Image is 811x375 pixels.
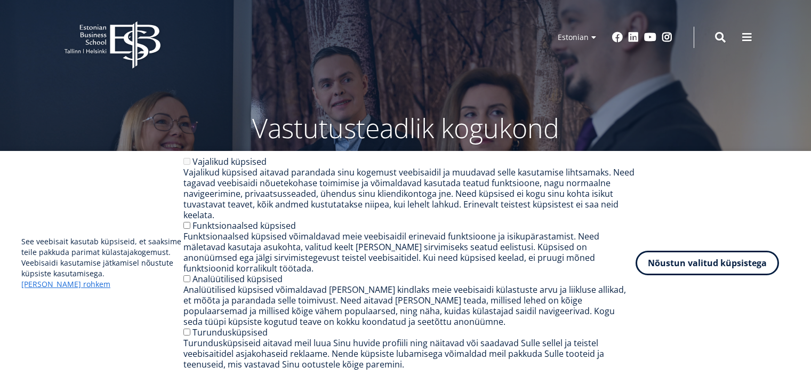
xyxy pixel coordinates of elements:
label: Funktsionaalsed küpsised [192,220,296,232]
a: Facebook [612,32,623,43]
div: Turundusküpsiseid aitavad meil luua Sinu huvide profiili ning näitavad või saadavad Sulle sellel ... [183,338,636,370]
button: Nõustun valitud küpsistega [636,251,779,275]
div: Funktsionaalsed küpsised võimaldavad meie veebisaidil erinevaid funktsioone ja isikupärastamist. ... [183,231,636,274]
p: See veebisait kasutab küpsiseid, et saaksime teile pakkuda parimat külastajakogemust. Veebisaidi ... [21,236,183,290]
a: Instagram [662,32,672,43]
a: Linkedin [628,32,639,43]
label: Analüütilised küpsised [192,273,283,285]
a: [PERSON_NAME] rohkem [21,279,110,290]
label: Vajalikud küpsised [192,156,267,167]
label: Turundusküpsised [192,326,268,338]
div: Analüütilised küpsised võimaldavad [PERSON_NAME] kindlaks meie veebisaidi külastuste arvu ja liik... [183,284,636,327]
p: Vastutusteadlik kogukond [123,112,688,144]
a: Youtube [644,32,656,43]
div: Vajalikud küpsised aitavad parandada sinu kogemust veebisaidil ja muudavad selle kasutamise lihts... [183,167,636,220]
